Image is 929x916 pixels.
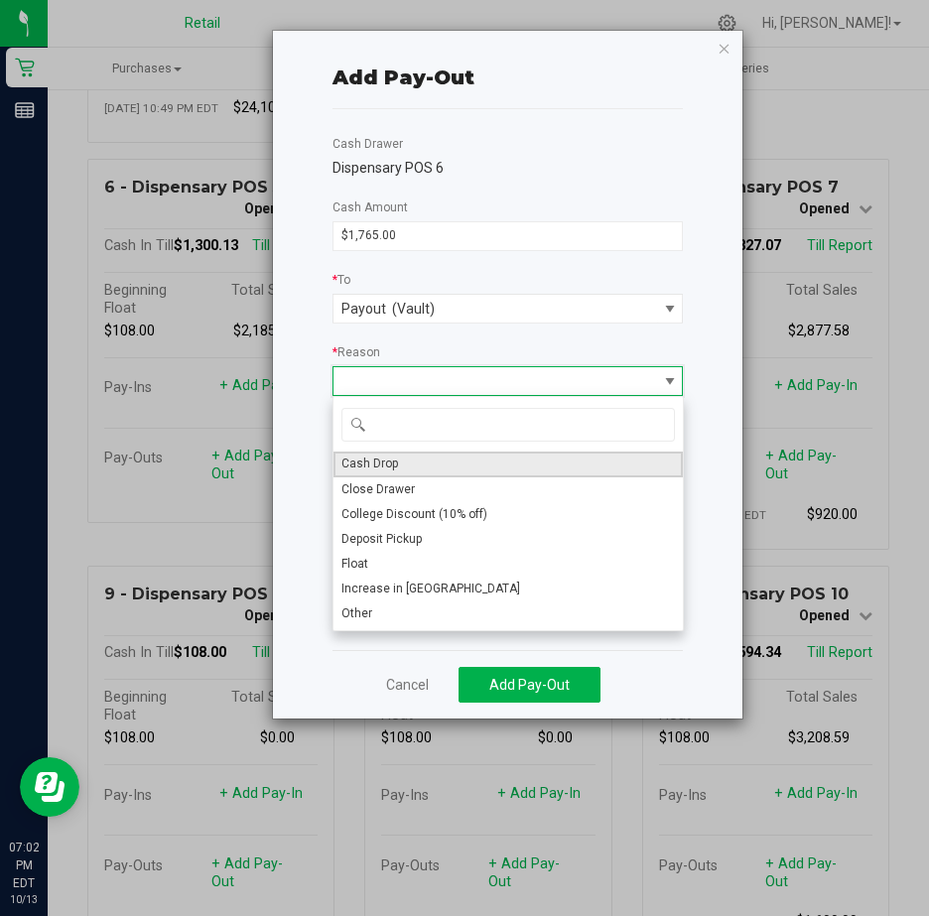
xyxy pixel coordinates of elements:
span: Cash Drop [341,456,398,472]
a: Cancel [386,675,429,696]
button: Select [657,295,682,323]
span: Cash Amount [332,200,408,214]
label: To [332,271,350,289]
span: Other [341,605,372,622]
span: Float [341,556,368,573]
span: Increase in [GEOGRAPHIC_DATA] [341,581,520,597]
span: College Discount (10% off) [341,506,487,523]
div: Add Pay-Out [332,63,474,92]
button: Add Pay-Out [459,667,600,703]
span: Payout [341,301,386,317]
span: Add Pay-Out [489,677,570,693]
button: Select [657,367,682,395]
div: Dispensary POS 6 [332,158,684,179]
span: Close Drawer [341,481,415,498]
span: Deposit Pickup [341,531,422,548]
label: Reason [332,343,380,361]
label: Cash Drawer [332,135,403,153]
span: (Vault) [392,301,435,317]
iframe: Resource center [20,757,79,817]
